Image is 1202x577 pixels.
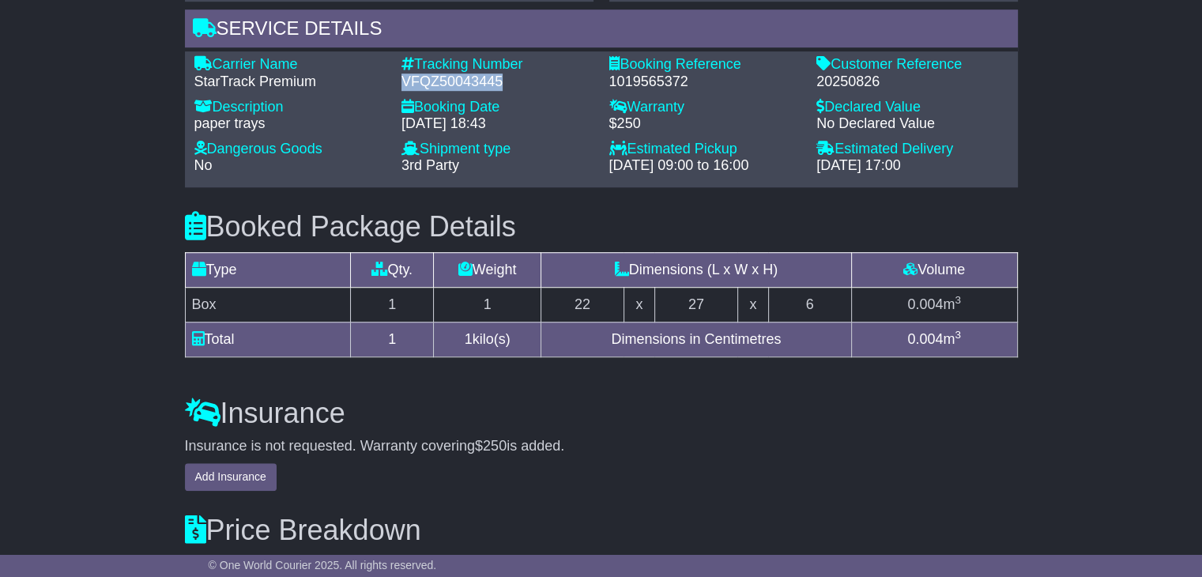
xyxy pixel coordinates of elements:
[737,287,768,322] td: x
[194,99,386,116] div: Description
[851,322,1017,356] td: m
[541,287,624,322] td: 22
[624,287,654,322] td: x
[185,9,1018,52] div: Service Details
[351,287,434,322] td: 1
[434,252,541,287] td: Weight
[609,56,801,74] div: Booking Reference
[401,157,459,173] span: 3rd Party
[609,141,801,158] div: Estimated Pickup
[401,141,593,158] div: Shipment type
[194,56,386,74] div: Carrier Name
[401,115,593,133] div: [DATE] 18:43
[816,115,1008,133] div: No Declared Value
[541,322,852,356] td: Dimensions in Centimetres
[401,74,593,91] div: VFQZ50043445
[434,322,541,356] td: kilo(s)
[851,252,1017,287] td: Volume
[194,74,386,91] div: StarTrack Premium
[907,331,943,347] span: 0.004
[851,287,1017,322] td: m
[816,99,1008,116] div: Declared Value
[185,252,351,287] td: Type
[209,559,437,571] span: © One World Courier 2025. All rights reserved.
[609,115,801,133] div: $250
[185,211,1018,243] h3: Booked Package Details
[609,157,801,175] div: [DATE] 09:00 to 16:00
[541,252,852,287] td: Dimensions (L x W x H)
[185,287,351,322] td: Box
[465,331,473,347] span: 1
[194,157,213,173] span: No
[351,252,434,287] td: Qty.
[401,56,593,74] div: Tracking Number
[955,329,961,341] sup: 3
[816,157,1008,175] div: [DATE] 17:00
[185,438,1018,455] div: Insurance is not requested. Warranty covering is added.
[955,294,961,306] sup: 3
[475,438,507,454] span: $250
[609,99,801,116] div: Warranty
[654,287,737,322] td: 27
[434,287,541,322] td: 1
[816,141,1008,158] div: Estimated Delivery
[185,322,351,356] td: Total
[816,56,1008,74] div: Customer Reference
[768,287,851,322] td: 6
[907,296,943,312] span: 0.004
[816,74,1008,91] div: 20250826
[185,463,277,491] button: Add Insurance
[185,398,1018,429] h3: Insurance
[194,115,386,133] div: paper trays
[401,99,593,116] div: Booking Date
[351,322,434,356] td: 1
[185,515,1018,546] h3: Price Breakdown
[194,141,386,158] div: Dangerous Goods
[609,74,801,91] div: 1019565372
